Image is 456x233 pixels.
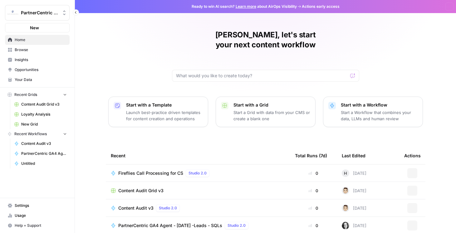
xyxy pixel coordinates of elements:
span: PartnerCentric GA4 Agent - [DATE] -Leads - SQLs [21,151,67,156]
span: Help + Support [15,223,67,228]
img: j22vlec3s5as1jy706j54i2l8ae1 [342,187,349,194]
button: Recent Grids [5,90,70,99]
a: Insights [5,55,70,65]
a: Fireflies Call Processing for CSStudio 2.0 [111,169,285,177]
a: Content Audit Grid v3 [111,188,285,194]
span: Studio 2.0 [159,205,177,211]
span: Settings [15,203,67,208]
a: Browse [5,45,70,55]
div: 0 [295,188,332,194]
span: Content Audit Grid v3 [118,188,164,194]
div: [DATE] [342,222,366,229]
span: Usage [15,213,67,218]
p: Start with a Grid [233,102,310,108]
img: PartnerCentric Sales Tools Logo [7,7,18,18]
a: PartnerCentric GA4 Agent - [DATE] -Leads - SQLs [12,149,70,159]
p: Start with a Workflow [341,102,418,108]
span: Content Audit v3 [21,141,67,146]
input: What would you like to create today? [176,73,348,79]
button: Start with a WorkflowStart a Workflow that combines your data, LLMs and human review [323,97,423,127]
div: Actions [404,147,421,164]
div: [DATE] [342,169,366,177]
a: Home [5,35,70,45]
span: Content Audit Grid v3 [21,102,67,107]
img: iwpkzt6pb8zlfn825v7os22mxegd [342,222,349,229]
div: Total Runs (7d) [295,147,327,164]
a: Content Audit v3Studio 2.0 [111,204,285,212]
span: Studio 2.0 [189,170,207,176]
a: Settings [5,201,70,211]
a: Usage [5,211,70,221]
span: H [344,170,347,176]
div: [DATE] [342,187,366,194]
a: Content Audit Grid v3 [12,99,70,109]
span: Insights [15,57,67,63]
p: Start with a Template [126,102,203,108]
div: [DATE] [342,204,366,212]
div: 0 [295,205,332,211]
a: New Grid [12,119,70,129]
div: 0 [295,222,332,229]
span: Fireflies Call Processing for CS [118,170,183,176]
a: Opportunities [5,65,70,75]
button: Start with a GridStart a Grid with data from your CMS or create a blank one [216,97,316,127]
button: New [5,23,70,32]
span: Browse [15,47,67,53]
span: Untitled [21,161,67,166]
span: Recent Workflows [14,131,47,137]
span: New Grid [21,121,67,127]
button: Workspace: PartnerCentric Sales Tools [5,5,70,21]
span: New [30,25,39,31]
h1: [PERSON_NAME], let's start your next content workflow [172,30,359,50]
a: Untitled [12,159,70,169]
button: Help + Support [5,221,70,231]
div: Last Edited [342,147,365,164]
button: Start with a TemplateLaunch best-practice driven templates for content creation and operations [108,97,208,127]
a: Content Audit v3 [12,139,70,149]
button: Recent Workflows [5,129,70,139]
span: Recent Grids [14,92,37,97]
a: PartnerCentric GA4 Agent - [DATE] -Leads - SQLsStudio 2.0 [111,222,285,229]
span: Opportunities [15,67,67,73]
div: Recent [111,147,285,164]
a: Learn more [236,4,256,9]
a: Your Data [5,75,70,85]
span: Your Data [15,77,67,83]
p: Launch best-practice driven templates for content creation and operations [126,109,203,122]
span: Ready to win AI search? about AirOps Visibility [192,4,297,9]
span: Actions early access [302,4,340,9]
p: Start a Grid with data from your CMS or create a blank one [233,109,310,122]
a: Loyalty Analysis [12,109,70,119]
p: Start a Workflow that combines your data, LLMs and human review [341,109,418,122]
span: Home [15,37,67,43]
span: Content Audit v3 [118,205,154,211]
span: Studio 2.0 [228,223,246,228]
img: j22vlec3s5as1jy706j54i2l8ae1 [342,204,349,212]
div: 0 [295,170,332,176]
span: PartnerCentric GA4 Agent - [DATE] -Leads - SQLs [118,222,222,229]
span: Loyalty Analysis [21,112,67,117]
span: PartnerCentric Sales Tools [21,10,59,16]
